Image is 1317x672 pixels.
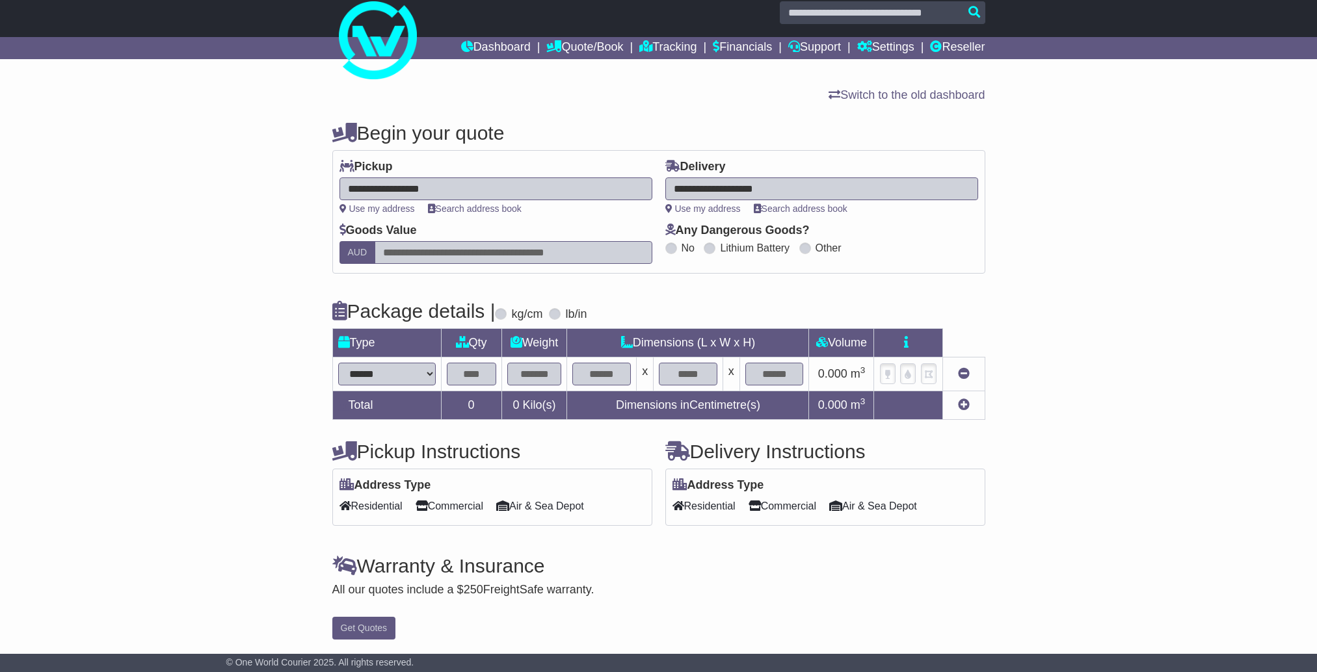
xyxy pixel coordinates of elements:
td: Volume [809,329,874,357]
span: 0 [512,398,519,411]
label: Other [816,242,842,254]
span: Air & Sea Depot [496,496,584,516]
td: 0 [441,391,501,420]
span: Residential [672,496,736,516]
label: Any Dangerous Goods? [665,224,810,238]
label: kg/cm [511,307,542,322]
label: lb/in [565,307,587,322]
a: Support [788,37,841,59]
label: Lithium Battery [720,242,790,254]
h4: Warranty & Insurance [332,555,985,576]
sup: 3 [860,396,866,406]
sup: 3 [860,365,866,375]
h4: Delivery Instructions [665,441,985,462]
label: No [682,242,695,254]
span: Air & Sea Depot [829,496,917,516]
span: 0.000 [818,367,847,380]
label: AUD [339,241,376,264]
a: Settings [857,37,914,59]
span: Commercial [416,496,483,516]
a: Tracking [639,37,697,59]
a: Search address book [754,203,847,214]
a: Search address book [428,203,522,214]
td: Total [332,391,441,420]
span: Residential [339,496,403,516]
span: © One World Courier 2025. All rights reserved. [226,657,414,667]
td: x [723,357,739,391]
a: Reseller [930,37,985,59]
span: 0.000 [818,398,847,411]
td: Dimensions (L x W x H) [567,329,809,357]
a: Add new item [958,398,970,411]
label: Address Type [672,478,764,493]
h4: Begin your quote [332,122,985,144]
a: Use my address [339,203,415,214]
label: Address Type [339,478,431,493]
label: Delivery [665,160,726,174]
button: Get Quotes [332,617,396,640]
a: Financials [713,37,772,59]
td: Type [332,329,441,357]
td: x [637,357,654,391]
a: Use my address [665,203,741,214]
a: Switch to the old dashboard [829,88,985,101]
td: Qty [441,329,501,357]
span: m [851,398,866,411]
label: Goods Value [339,224,417,238]
td: Dimensions in Centimetre(s) [567,391,809,420]
td: Weight [501,329,567,357]
h4: Package details | [332,300,496,322]
h4: Pickup Instructions [332,441,652,462]
span: 250 [464,583,483,596]
span: m [851,367,866,380]
a: Dashboard [461,37,531,59]
a: Quote/Book [546,37,623,59]
td: Kilo(s) [501,391,567,420]
span: Commercial [749,496,816,516]
a: Remove this item [958,367,970,380]
div: All our quotes include a $ FreightSafe warranty. [332,583,985,597]
label: Pickup [339,160,393,174]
